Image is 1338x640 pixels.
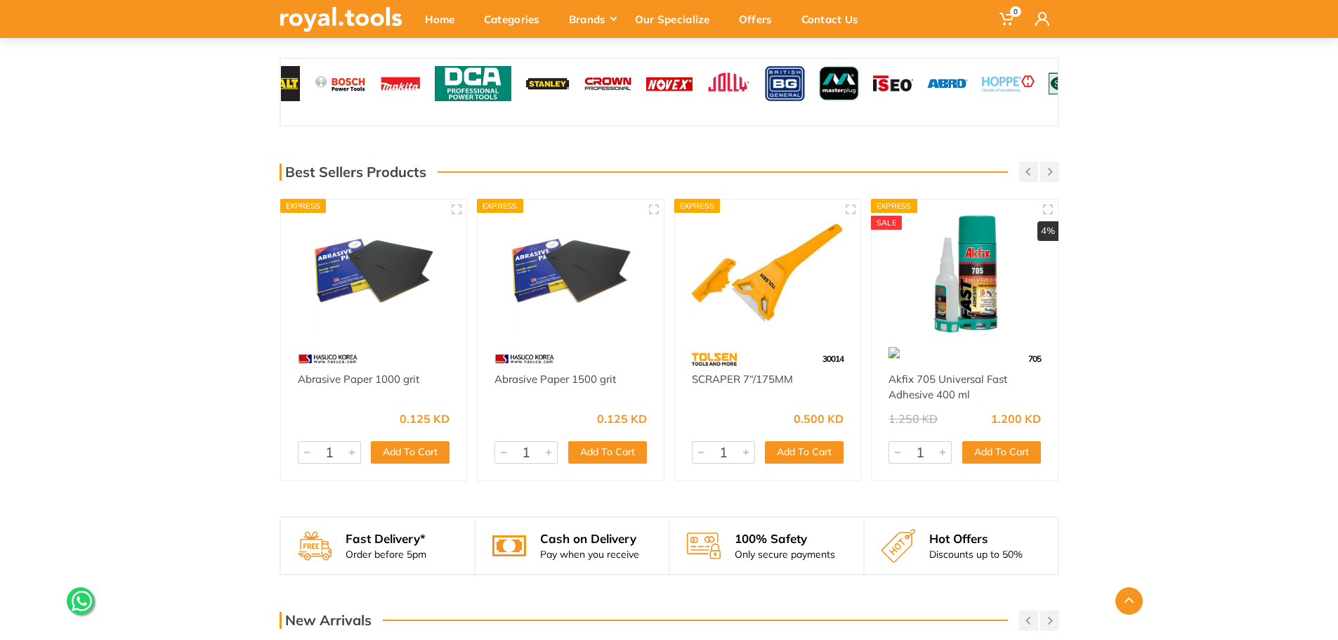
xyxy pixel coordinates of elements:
[794,413,844,424] div: 0.500 KD
[888,413,938,424] div: 1.250 KD
[400,413,450,424] div: 0.125 KD
[559,4,625,34] div: Brands
[822,353,844,364] span: 30014
[871,199,917,213] div: Express
[625,4,729,34] div: Our Specialize
[688,212,848,332] img: Royal Tools - SCRAPER 7“/175MM
[646,66,693,101] img: Royal Tools Brand - Novex
[929,530,1023,547] div: Hot Offers
[929,547,1023,562] div: Discounts up to 50%
[474,4,559,34] div: Categories
[280,164,426,181] h3: Best Sellers Products
[540,547,639,562] div: Pay when you receive
[735,530,835,547] div: 100% Safety
[927,66,968,101] img: Royal Tools Brand - ABRO
[494,347,555,372] img: 88.webp
[991,413,1041,424] div: 1.200 KD
[1037,221,1058,241] div: 4%
[819,66,859,101] img: Royal Tools Brand - Masterplug
[490,212,651,332] img: Royal Tools - Abrasive Paper 1500 grit
[280,199,327,213] div: Express
[280,612,372,629] h3: New Arrivals
[435,66,511,101] img: Royal Tools Brand - DCA
[314,66,367,101] img: Royal Tools Brand - Bosch
[1028,353,1041,364] span: 705
[982,66,1035,101] img: Royal Tools Brand - Hoppe
[692,347,737,372] img: 64.webp
[865,518,1058,574] a: Hot Offers Discounts up to 50%
[494,372,616,386] a: Abrasive Paper 1500 grit
[381,66,421,101] img: Royal Tools Brand - Makita
[568,441,647,464] button: Add To Cart
[298,347,358,372] img: 88.webp
[707,66,751,101] img: Royal Tools Brand - Jolly
[871,216,902,230] div: SALE
[674,199,721,213] div: Express
[371,441,450,464] button: Add To Cart
[298,372,419,386] a: Abrasive Paper 1000 grit
[692,372,793,386] a: SCRAPER 7“/175MM
[888,372,1007,402] a: Akfix 705 Universal Fast Adhesive 400 ml
[415,4,474,34] div: Home
[540,530,639,547] div: Cash on Delivery
[735,547,835,562] div: Only secure payments
[765,441,844,464] button: Add To Cart
[1010,6,1021,17] span: 0
[765,66,806,101] img: Royal Tools Brand - BG Electrical
[888,347,900,372] img: 141.webp
[729,4,792,34] div: Offers
[280,7,402,32] img: royal.tools Logo
[346,530,426,547] div: Fast Delivery*
[346,547,426,562] div: Order before 5pm
[294,212,454,332] img: Royal Tools - Abrasive Paper 1000 grit
[477,199,523,213] div: Express
[792,4,878,34] div: Contact Us
[584,66,632,101] img: Royal Tools Brand - Crown
[884,212,1045,332] img: Royal Tools - Akfix 705 Universal Fast Adhesive 400 ml
[1049,66,1087,101] img: Royal Tools Brand - Shams
[597,413,647,424] div: 0.125 KD
[873,66,914,101] img: Royal Tools Brand - ISEO
[525,66,570,101] img: Royal Tools Brand - Stanley
[962,441,1041,464] button: Add To Cart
